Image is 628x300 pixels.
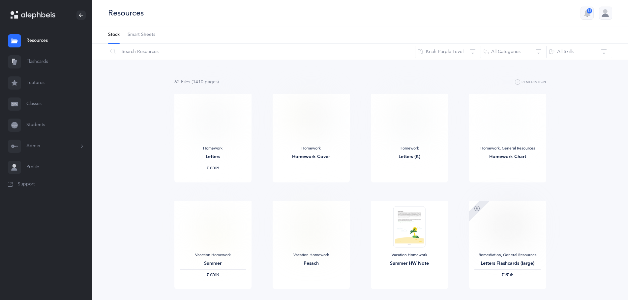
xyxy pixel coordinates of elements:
div: Homework [278,146,344,151]
img: My_Homework_Chart_1_thumbnail_1716209946.png [491,99,523,141]
span: ‫אותיות‬ [207,272,219,277]
div: Letters Flashcards (large) [474,260,541,267]
button: Remediation [515,78,546,86]
div: Pesach [278,260,344,267]
img: Alternate_Summer_Note_thumbnail_1749564978.png [393,206,425,247]
span: Smart Sheets [128,32,155,38]
img: Homework-L1-Letters_EN_thumbnail_1731214302.png [196,99,229,141]
span: ‫אותיות‬ [207,165,219,170]
div: Remediation, General Resources [474,253,541,258]
span: s [188,79,190,85]
span: s [216,79,218,85]
img: Homework-Cover-EN_thumbnail_1597602968.png [295,99,327,141]
button: All Categories [481,44,547,60]
span: (1410 page ) [192,79,219,85]
button: Kriah Purple Level [415,44,481,60]
div: Homework [376,146,443,151]
button: All Skills [546,44,612,60]
div: Letters (K) [376,153,443,160]
input: Search Resources [108,44,415,60]
img: Homework-L1-Letters__K_EN_thumbnail_1753887655.png [393,99,425,141]
div: Letters [180,153,246,160]
div: Homework, General Resources [474,146,541,151]
div: Vacation Homework [180,253,246,258]
span: ‫אותיות‬ [502,272,514,277]
div: Homework [180,146,246,151]
div: Summer HW Note [376,260,443,267]
div: Resources [108,8,144,18]
span: Support [18,181,35,188]
img: Letters_flashcards_Large_thumbnail_1612303125.png [489,212,526,242]
div: Homework Chart [474,153,541,160]
div: 32 [587,8,592,14]
div: Vacation Homework [376,253,443,258]
img: Pesach_EN_thumbnail_1743021875.png [295,206,327,247]
img: Summer_L1_LetterFluency_thumbnail_1685022893.png [196,206,229,247]
div: Homework Cover [278,153,344,160]
div: Vacation Homework [278,253,344,258]
div: Summer [180,260,246,267]
span: 62 File [174,79,190,85]
button: 32 [581,7,594,20]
